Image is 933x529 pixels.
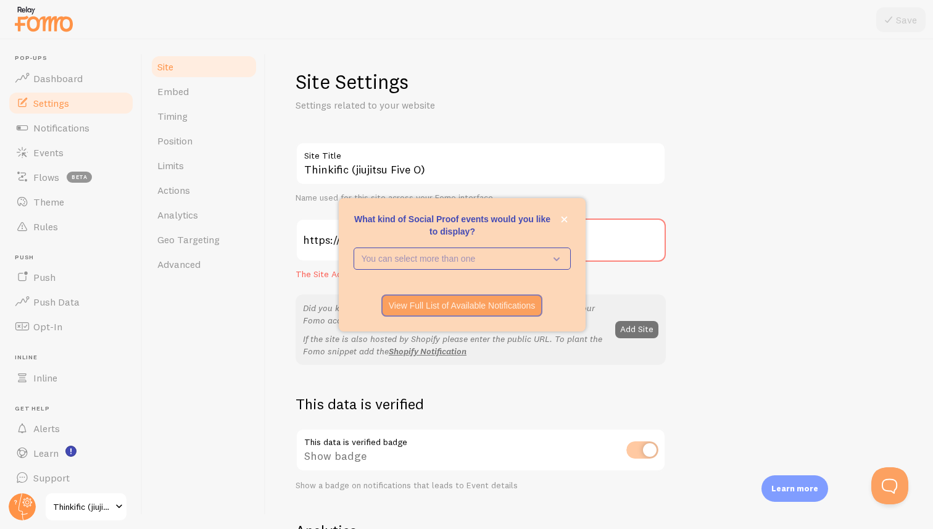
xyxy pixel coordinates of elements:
[67,172,92,183] span: beta
[7,465,135,490] a: Support
[7,66,135,91] a: Dashboard
[33,422,60,435] span: Alerts
[44,492,128,522] a: Thinkific (jiujitsu Five O)
[296,193,666,204] div: Name used for this site across your Fomo interface
[150,178,258,202] a: Actions
[150,252,258,277] a: Advanced
[33,372,57,384] span: Inline
[157,209,198,221] span: Analytics
[13,3,75,35] img: fomo-relay-logo-orange.svg
[33,72,83,85] span: Dashboard
[33,296,80,308] span: Push Data
[558,213,571,226] button: close,
[150,79,258,104] a: Embed
[53,499,112,514] span: Thinkific (jiujitsu Five O)
[7,265,135,289] a: Push
[150,128,258,153] a: Position
[615,321,658,338] button: Add Site
[33,171,59,183] span: Flows
[15,405,135,413] span: Get Help
[33,97,69,109] span: Settings
[157,184,190,196] span: Actions
[7,115,135,140] a: Notifications
[33,122,89,134] span: Notifications
[15,54,135,62] span: Pop-ups
[771,483,818,494] p: Learn more
[157,135,193,147] span: Position
[296,69,666,94] h1: Site Settings
[150,153,258,178] a: Limits
[7,165,135,190] a: Flows beta
[150,227,258,252] a: Geo Targeting
[362,252,545,265] p: You can select more than one
[157,258,201,270] span: Advanced
[15,254,135,262] span: Push
[150,104,258,128] a: Timing
[389,346,466,357] a: Shopify Notification
[65,446,77,457] svg: <p>Watch New Feature Tutorials!</p>
[7,190,135,214] a: Theme
[296,142,666,163] label: Site Title
[33,220,58,233] span: Rules
[296,98,592,112] p: Settings related to your website
[303,333,608,357] p: If the site is also hosted by Shopify please enter the public URL. To plant the Fomo snippet add the
[7,365,135,390] a: Inline
[296,394,666,414] h2: This data is verified
[354,213,571,238] p: What kind of Social Proof events would you like to display?
[7,289,135,314] a: Push Data
[354,248,571,270] button: You can select more than one
[7,91,135,115] a: Settings
[33,447,59,459] span: Learn
[150,202,258,227] a: Analytics
[871,467,908,504] iframe: Help Scout Beacon - Open
[7,314,135,339] a: Opt-In
[33,472,70,484] span: Support
[296,219,370,262] div: https://
[33,196,64,208] span: Theme
[33,320,62,333] span: Opt-In
[150,54,258,79] a: Site
[389,299,536,312] p: View Full List of Available Notifications
[157,110,188,122] span: Timing
[33,146,64,159] span: Events
[157,60,173,73] span: Site
[157,233,220,246] span: Geo Targeting
[157,159,184,172] span: Limits
[33,271,56,283] span: Push
[157,85,189,98] span: Embed
[381,294,543,317] button: View Full List of Available Notifications
[7,416,135,441] a: Alerts
[15,354,135,362] span: Inline
[7,214,135,239] a: Rules
[761,475,828,502] div: Learn more
[339,198,586,331] div: What kind of Social Proof events would you like to display?
[7,441,135,465] a: Learn
[7,140,135,165] a: Events
[296,269,666,280] div: The Site Address field is required
[303,302,608,327] p: Did you know that with Fomo, you can add multiple other websites to your Fomo account, each with ...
